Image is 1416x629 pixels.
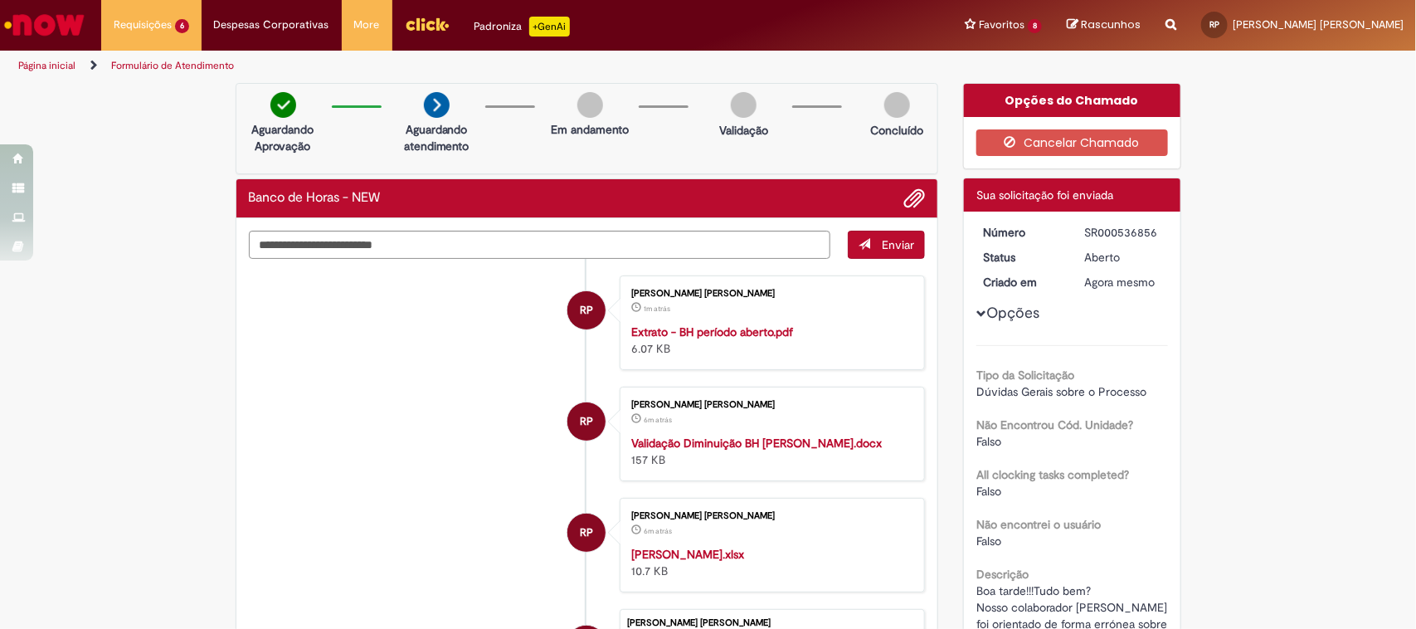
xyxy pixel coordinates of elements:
b: Não encontrei o usuário [976,517,1101,532]
p: Concluído [870,122,923,139]
img: img-circle-grey.png [577,92,603,118]
span: Despesas Corporativas [214,17,329,33]
div: 10.7 KB [631,546,908,579]
img: arrow-next.png [424,92,450,118]
span: RP [580,290,593,330]
p: Em andamento [551,121,629,138]
b: Tipo da Solicitação [976,368,1074,383]
span: Falso [976,434,1001,449]
p: Aguardando atendimento [397,121,477,154]
a: Página inicial [18,59,75,72]
span: 6m atrás [644,415,672,425]
a: Formulário de Atendimento [111,59,234,72]
span: 6m atrás [644,526,672,536]
a: [PERSON_NAME].xlsx [631,547,744,562]
span: Requisições [114,17,172,33]
span: More [354,17,380,33]
textarea: Digite sua mensagem aqui... [249,231,831,260]
p: +GenAi [529,17,570,37]
div: Aberto [1085,249,1162,266]
img: img-circle-grey.png [884,92,910,118]
img: img-circle-grey.png [731,92,757,118]
div: 27/08/2025 15:03:37 [1085,274,1162,290]
h2: Banco de Horas - NEW Histórico de tíquete [249,191,381,206]
div: Renata Rodrigues Da Paixao [567,514,606,552]
img: check-circle-green.png [270,92,296,118]
dt: Status [971,249,1073,266]
span: Enviar [882,237,914,252]
div: 6.07 KB [631,324,908,357]
ul: Trilhas de página [12,51,932,81]
time: 27/08/2025 15:02:29 [644,304,670,314]
span: Dúvidas Gerais sobre o Processo [976,384,1146,399]
span: Sua solicitação foi enviada [976,188,1113,202]
button: Adicionar anexos [903,188,925,209]
span: RP [580,513,593,553]
dt: Número [971,224,1073,241]
span: 1m atrás [644,304,670,314]
div: 157 KB [631,435,908,468]
span: Favoritos [979,17,1024,33]
b: All clocking tasks completed? [976,467,1129,482]
span: Falso [976,484,1001,499]
div: [PERSON_NAME] [PERSON_NAME] [631,400,908,410]
time: 27/08/2025 15:03:37 [1085,275,1156,290]
div: Renata Rodrigues Da Paixao [567,402,606,441]
div: Renata Rodrigues Da Paixao [567,291,606,329]
span: Rascunhos [1081,17,1141,32]
span: 8 [1028,19,1042,33]
div: [PERSON_NAME] [PERSON_NAME] [627,618,916,628]
button: Cancelar Chamado [976,129,1168,156]
div: Opções do Chamado [964,84,1180,117]
img: click_logo_yellow_360x200.png [405,12,450,37]
time: 27/08/2025 14:58:05 [644,526,672,536]
p: Validação [719,122,768,139]
div: SR000536856 [1085,224,1162,241]
span: Falso [976,534,1001,549]
span: RP [1209,19,1219,30]
a: Validação Diminuição BH [PERSON_NAME].docx [631,436,882,451]
div: Padroniza [474,17,570,37]
span: [PERSON_NAME] [PERSON_NAME] [1233,17,1404,32]
time: 27/08/2025 14:58:18 [644,415,672,425]
p: Aguardando Aprovação [243,121,324,154]
a: Extrato - BH período aberto.pdf [631,324,793,339]
button: Enviar [848,231,925,259]
div: [PERSON_NAME] [PERSON_NAME] [631,511,908,521]
a: Rascunhos [1067,17,1141,33]
b: Não Encontrou Cód. Unidade? [976,417,1133,432]
span: RP [580,402,593,441]
img: ServiceNow [2,8,87,41]
div: [PERSON_NAME] [PERSON_NAME] [631,289,908,299]
dt: Criado em [971,274,1073,290]
span: Agora mesmo [1085,275,1156,290]
span: 6 [175,19,189,33]
b: Descrição [976,567,1029,582]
